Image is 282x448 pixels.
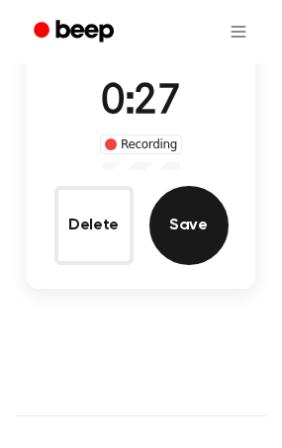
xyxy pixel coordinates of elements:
a: Beep [20,13,132,51]
div: Recording [100,134,182,154]
span: 0:27 [101,82,180,124]
button: Save Audio Record [149,186,229,265]
button: Open menu [215,8,262,55]
button: Delete Audio Record [54,186,134,265]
